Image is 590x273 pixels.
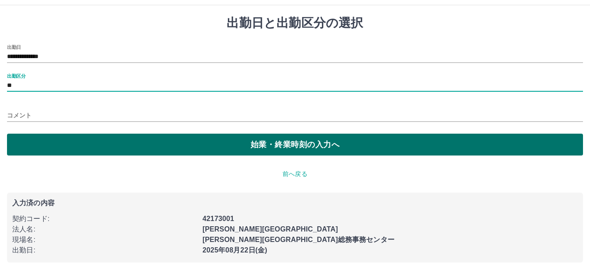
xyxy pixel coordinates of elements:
p: 現場名 : [12,235,197,245]
p: 出勤日 : [12,245,197,256]
p: 契約コード : [12,214,197,224]
button: 始業・終業時刻の入力へ [7,134,583,156]
p: 入力済の内容 [12,200,578,207]
label: 出勤区分 [7,73,25,79]
b: [PERSON_NAME][GEOGRAPHIC_DATA]総務事務センター [202,236,394,243]
p: 法人名 : [12,224,197,235]
label: 出勤日 [7,44,21,50]
p: 前へ戻る [7,169,583,179]
h1: 出勤日と出勤区分の選択 [7,16,583,31]
b: 42173001 [202,215,234,222]
b: [PERSON_NAME][GEOGRAPHIC_DATA] [202,225,338,233]
b: 2025年08月22日(金) [202,246,267,254]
